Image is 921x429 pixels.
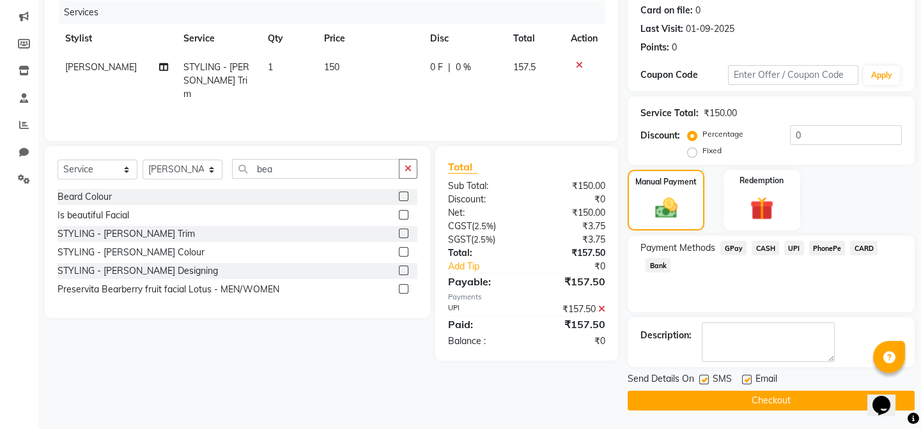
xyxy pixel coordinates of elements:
[438,246,527,260] div: Total:
[316,24,422,53] th: Price
[448,220,472,232] span: CGST
[58,283,279,296] div: Preservita Bearberry fruit facial Lotus - MEN/WOMEN
[686,22,734,36] div: 01-09-2025
[850,241,878,255] span: CARD
[438,220,527,233] div: ( )
[448,61,451,74] span: |
[704,107,737,120] div: ₹150.00
[58,246,205,259] div: STYLING - [PERSON_NAME] Colour
[739,175,784,186] label: Redemption
[646,258,670,273] span: Bank
[863,66,900,85] button: Apply
[456,61,471,74] span: 0 %
[640,41,669,54] div: Points:
[527,193,615,206] div: ₹0
[506,24,563,53] th: Total
[867,378,908,416] iframe: chat widget
[422,24,506,53] th: Disc
[640,107,699,120] div: Service Total:
[438,260,541,273] a: Add Tip
[640,4,693,17] div: Card on file:
[640,241,715,255] span: Payment Methods
[563,24,605,53] th: Action
[438,303,527,316] div: UPI
[527,246,615,260] div: ₹157.50
[260,24,316,53] th: Qty
[648,195,685,221] img: _cash.svg
[183,61,249,100] span: STYLING - [PERSON_NAME] Trim
[527,206,615,220] div: ₹150.00
[809,241,846,255] span: PhonePe
[541,260,615,273] div: ₹0
[513,61,536,73] span: 157.5
[438,335,527,348] div: Balance :
[268,61,273,73] span: 1
[438,274,527,289] div: Payable:
[628,372,694,388] span: Send Details On
[58,24,176,53] th: Stylist
[628,391,915,410] button: Checkout
[695,4,700,17] div: 0
[640,68,727,82] div: Coupon Code
[640,129,680,142] div: Discount:
[438,233,527,246] div: ( )
[58,190,112,204] div: Beard Colour
[474,221,493,231] span: 2.5%
[58,264,218,278] div: STYLING - [PERSON_NAME] Designing
[474,234,493,245] span: 2.5%
[527,274,615,289] div: ₹157.50
[728,65,858,85] input: Enter Offer / Coupon Code
[640,329,692,342] div: Description:
[438,206,527,220] div: Net:
[752,241,779,255] span: CASH
[438,193,527,206] div: Discount:
[448,160,477,174] span: Total
[58,209,129,222] div: Is beautiful Facial
[448,292,605,303] div: Payments
[438,179,527,193] div: Sub Total:
[527,233,615,246] div: ₹3.75
[430,61,443,74] span: 0 F
[438,317,527,332] div: Paid:
[640,22,683,36] div: Last Visit:
[672,41,677,54] div: 0
[720,241,747,255] span: GPay
[232,159,399,179] input: Search or Scan
[743,194,781,223] img: _gift.svg
[448,234,471,245] span: SGST
[58,227,195,241] div: STYLING - [PERSON_NAME] Trim
[784,241,804,255] span: UPI
[59,1,615,24] div: Services
[755,372,777,388] span: Email
[713,372,732,388] span: SMS
[702,128,743,140] label: Percentage
[65,61,137,73] span: [PERSON_NAME]
[527,335,615,348] div: ₹0
[527,317,615,332] div: ₹157.50
[176,24,260,53] th: Service
[635,176,697,188] label: Manual Payment
[527,220,615,233] div: ₹3.75
[324,61,339,73] span: 150
[702,145,722,156] label: Fixed
[527,303,615,316] div: ₹157.50
[527,179,615,193] div: ₹150.00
